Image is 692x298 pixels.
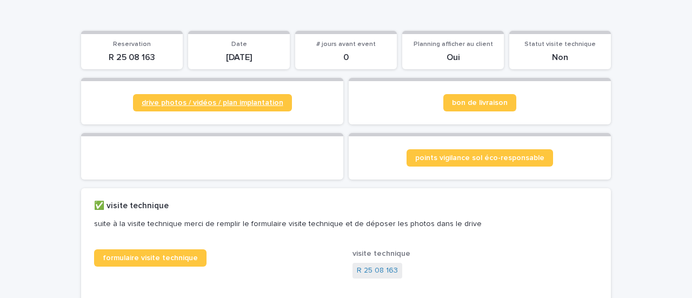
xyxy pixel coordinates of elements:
[133,94,292,111] a: drive photos / vidéos / plan implantation
[414,41,493,48] span: Planning afficher au client
[516,52,604,63] p: Non
[407,149,553,167] a: points vigilance sol éco-responsable
[88,52,176,63] p: R 25 08 163
[302,52,390,63] p: 0
[409,52,497,63] p: Oui
[231,41,247,48] span: Date
[415,154,544,162] span: points vigilance sol éco-responsable
[94,249,207,267] a: formulaire visite technique
[357,265,398,276] a: R 25 08 163
[352,250,410,257] span: visite technique
[142,99,283,107] span: drive photos / vidéos / plan implantation
[103,254,198,262] span: formulaire visite technique
[443,94,516,111] a: bon de livraison
[524,41,596,48] span: Statut visite technique
[94,219,594,229] p: suite à la visite technique merci de remplir le formulaire visite technique et de déposer les pho...
[113,41,151,48] span: Reservation
[195,52,283,63] p: [DATE]
[452,99,508,107] span: bon de livraison
[316,41,376,48] span: # jours avant event
[94,201,169,211] h2: ✅ visite technique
